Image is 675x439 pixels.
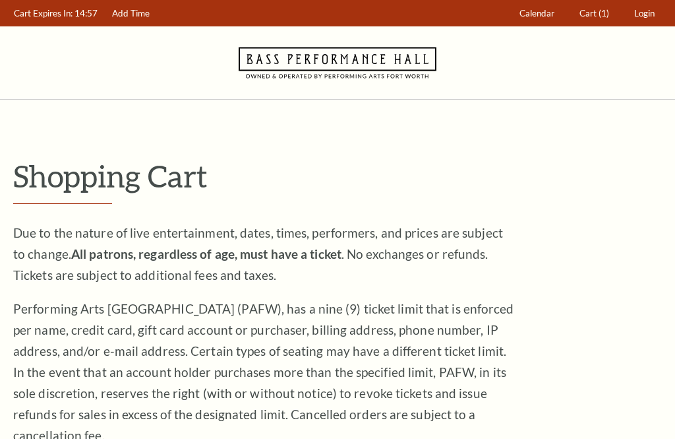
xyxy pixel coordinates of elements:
a: Calendar [514,1,561,26]
span: Calendar [519,8,554,18]
a: Cart (1) [573,1,616,26]
strong: All patrons, regardless of age, must have a ticket [71,246,341,261]
a: Login [628,1,661,26]
span: Due to the nature of live entertainment, dates, times, performers, and prices are subject to chan... [13,225,503,283]
p: Shopping Cart [13,159,662,193]
span: 14:57 [74,8,98,18]
span: Cart Expires In: [14,8,73,18]
span: Login [634,8,655,18]
span: (1) [599,8,609,18]
span: Cart [579,8,597,18]
a: Add Time [106,1,156,26]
